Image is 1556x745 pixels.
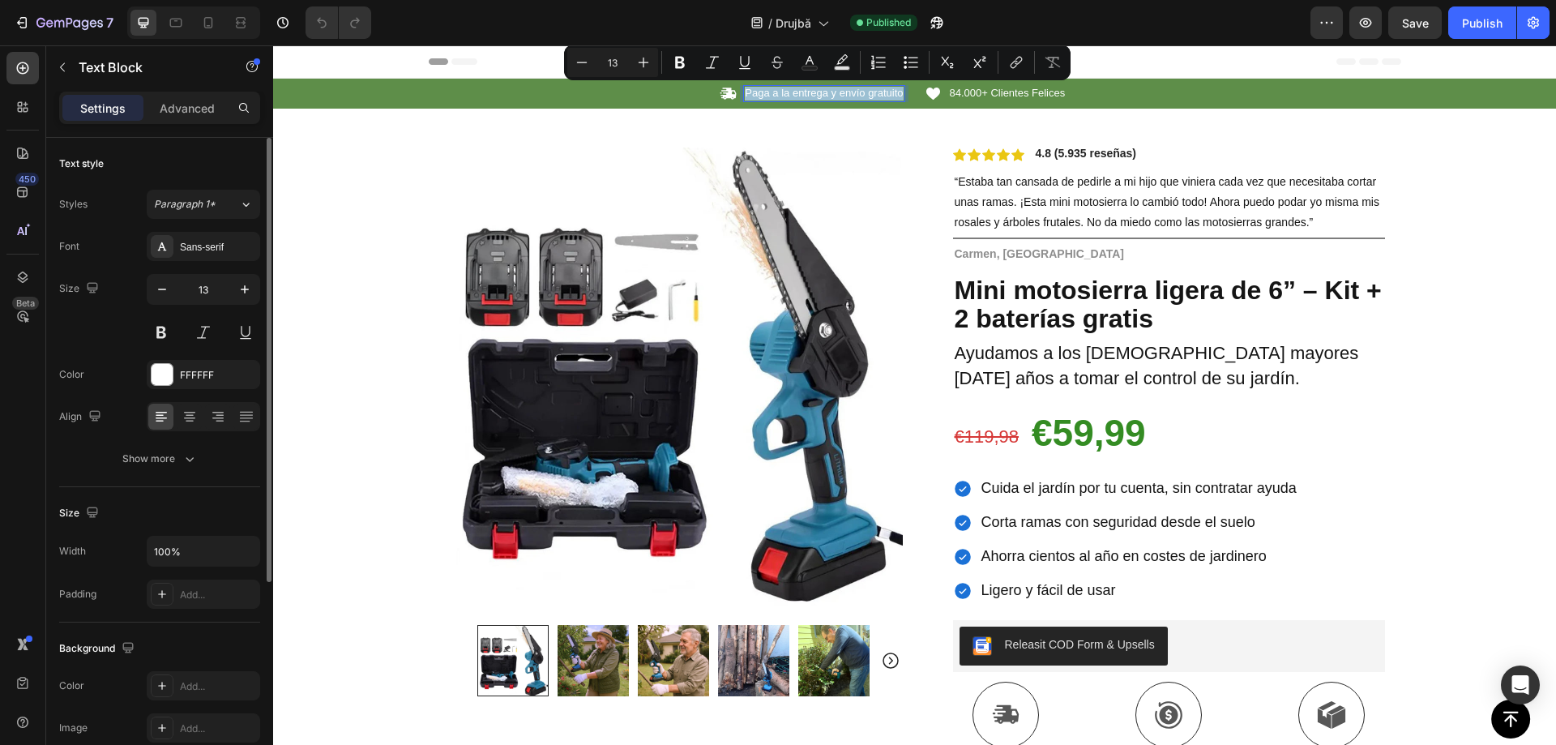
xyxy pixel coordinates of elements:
[708,537,843,553] span: Ligero y fácil de usar
[59,444,260,473] button: Show more
[154,197,216,212] span: Paragraph 1*
[699,591,719,610] img: CKKYs5695_ICEAE=.webp
[682,230,1109,288] strong: Mini motosierra ligera de 6” – Kit + 2 baterías gratis
[147,190,260,219] button: Paragraph 1*
[15,173,39,186] div: 450
[59,587,96,602] div: Padding
[273,45,1556,745] iframe: Design area
[682,298,1086,343] span: Ayudamos a los [DEMOGRAPHIC_DATA] mayores [DATE] años a tomar el control de su jardín.
[79,58,216,77] p: Text Block
[763,101,864,114] strong: 4.8 (5.935 reseñas)
[12,297,39,310] div: Beta
[1388,6,1442,39] button: Save
[708,469,982,485] span: Corta ramas con seguridad desde el suelo
[866,15,911,30] span: Published
[59,503,102,524] div: Size
[6,6,121,39] button: 7
[59,156,104,171] div: Text style
[180,721,256,736] div: Add...
[564,45,1071,80] div: Editor contextual toolbar
[80,100,126,117] p: Settings
[180,588,256,602] div: Add...
[122,451,198,467] div: Show more
[180,679,256,694] div: Add...
[708,503,994,519] span: Ahorra cientos al año en costes de jardinero
[682,381,746,401] s: €119,98
[686,581,895,620] button: Releasit COD Form & Upsells
[160,100,215,117] p: Advanced
[768,15,772,32] span: /
[59,406,105,428] div: Align
[1501,666,1540,704] div: Open Intercom Messenger
[306,6,371,39] div: Undo/Redo
[59,367,84,382] div: Color
[180,240,256,255] div: Sans-serif
[682,130,1106,183] span: “Estaba tan cansada de pedirle a mi hijo que viniera cada vez que necesitaba cortar unas ramas. ¡...
[59,544,86,559] div: Width
[732,591,882,608] div: Releasit COD Form & Upsells
[1402,16,1429,30] span: Save
[59,721,88,735] div: Image
[59,278,102,300] div: Size
[59,197,88,212] div: Styles
[59,638,138,660] div: Background
[180,368,256,383] div: FFFFFF
[59,239,79,254] div: Font
[608,606,627,625] button: Carousel Next Arrow
[147,537,259,566] input: Auto
[1448,6,1516,39] button: Publish
[106,13,113,32] p: 7
[759,366,873,409] strong: €59,99
[708,435,1024,451] span: Cuida el jardín por tu cuenta, sin contratar ayuda
[682,202,852,215] strong: Carmen, [GEOGRAPHIC_DATA]
[59,679,84,693] div: Color
[1462,15,1503,32] div: Publish
[776,15,811,32] span: Drujbă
